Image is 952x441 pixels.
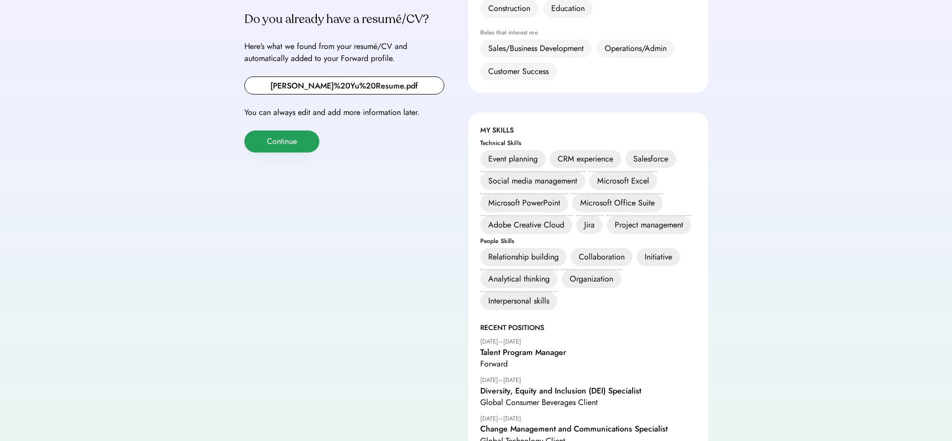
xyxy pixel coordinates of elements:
div: You can always edit and add more information later. [244,106,444,118]
div: [DATE]–[DATE] [480,415,696,422]
div: RECENT POSITIONS [480,322,696,334]
div: Analytical thinking [480,270,558,288]
div: Relationship building [480,248,567,266]
div: Adobe Creative Cloud [480,216,572,234]
div: Do you already have a resumé/CV? [244,11,444,27]
div: Microsoft Excel [589,172,657,190]
div: MY SKILLS [480,124,696,136]
div: Talent Program Manager [480,347,696,357]
div: Organization [562,270,621,288]
div: Here’s what we found from your resumé/CV and automatically added to your Forward profile. [244,40,444,64]
div: Collaboration [571,248,633,266]
div: People Skills [480,238,696,244]
div: Change Management and Communications Specialist [480,424,696,433]
div: Social media management [480,172,585,190]
div: Jira [576,216,603,234]
div: Microsoft Office Suite [572,194,663,212]
div: Diversity, Equity and Inclusion (DEI) Specialist [480,386,696,395]
div: Customer Success [488,65,549,77]
div: [DATE]–[DATE] [480,376,696,383]
div: Construction [488,2,530,14]
div: Salesforce [625,150,676,168]
div: Operations/Admin [605,42,667,54]
div: Initiative [637,248,680,266]
div: Global Consumer Beverages Client [480,397,696,407]
div: [DATE]–[DATE] [480,338,696,345]
div: Event planning [480,150,546,168]
div: Technical Skills [480,140,696,146]
div: Microsoft PowerPoint [480,194,568,212]
div: Project management [607,216,691,234]
button: Continue [244,130,319,152]
div: Sales/Business Development [488,42,584,54]
div: Education [551,2,585,14]
div: Interpersonal skills [480,292,557,310]
div: Roles that interest me [480,29,696,35]
div: Forward [480,359,696,368]
div: CRM experience [550,150,621,168]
